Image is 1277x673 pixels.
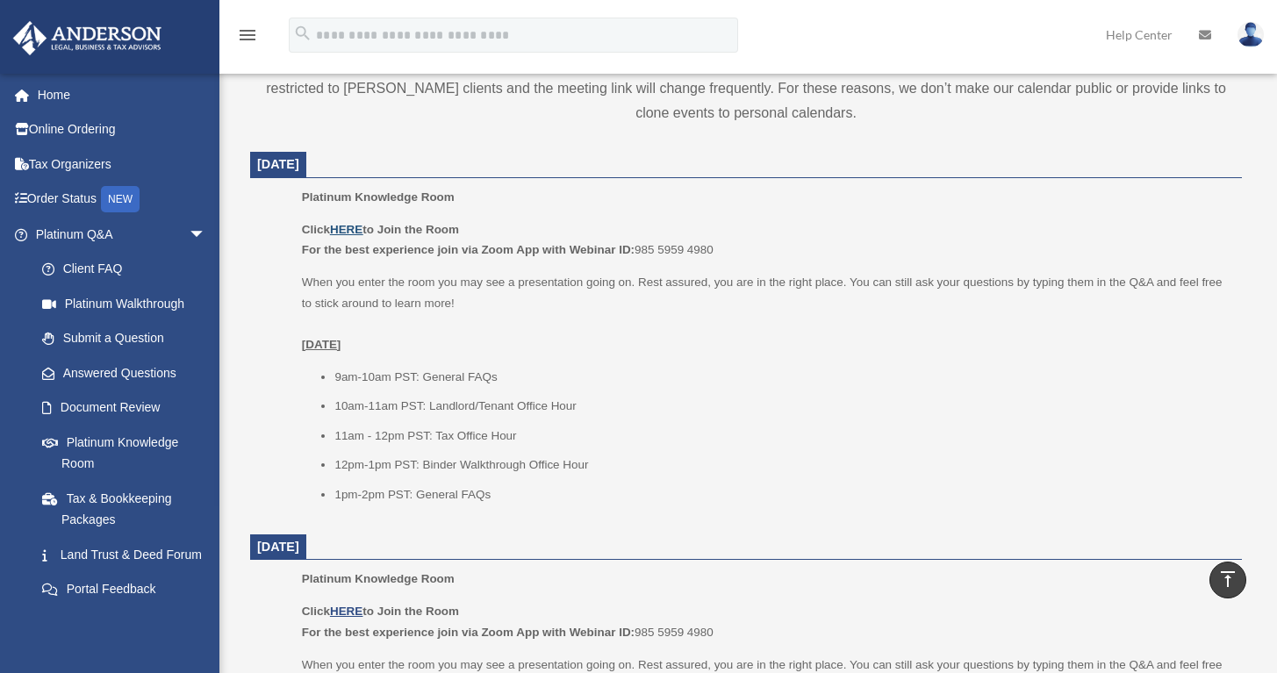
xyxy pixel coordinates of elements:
a: vertical_align_top [1209,562,1246,598]
a: Submit a Question [25,321,233,356]
i: menu [237,25,258,46]
p: When you enter the room you may see a presentation going on. Rest assured, you are in the right p... [302,272,1230,354]
div: NEW [101,186,140,212]
li: 10am-11am PST: Landlord/Tenant Office Hour [334,396,1230,417]
a: HERE [330,605,362,618]
a: Client FAQ [25,252,233,287]
a: Tax Organizers [12,147,233,182]
a: menu [237,31,258,46]
a: Portal Feedback [25,572,233,607]
b: For the best experience join via Zoom App with Webinar ID: [302,243,635,256]
a: Answered Questions [25,355,233,390]
p: 985 5959 4980 [302,219,1230,261]
a: Platinum Walkthrough [25,286,233,321]
a: Land Trust & Deed Forum [25,537,233,572]
img: Anderson Advisors Platinum Portal [8,21,167,55]
i: search [293,24,312,43]
li: 11am - 12pm PST: Tax Office Hour [334,426,1230,447]
span: arrow_drop_down [189,217,224,253]
span: Platinum Knowledge Room [302,572,455,585]
li: 1pm-2pm PST: General FAQs [334,484,1230,505]
a: Platinum Knowledge Room [25,425,224,481]
a: Digital Productsarrow_drop_down [12,606,233,641]
a: Document Review [25,390,233,426]
b: For the best experience join via Zoom App with Webinar ID: [302,626,635,639]
span: [DATE] [257,157,299,171]
i: vertical_align_top [1217,569,1238,590]
span: Platinum Knowledge Room [302,190,455,204]
b: Click to Join the Room [302,605,459,618]
a: Online Ordering [12,112,233,147]
img: User Pic [1238,22,1264,47]
a: Order StatusNEW [12,182,233,218]
span: [DATE] [257,540,299,554]
li: 9am-10am PST: General FAQs [334,367,1230,388]
a: HERE [330,223,362,236]
a: Home [12,77,233,112]
li: 12pm-1pm PST: Binder Walkthrough Office Hour [334,455,1230,476]
a: Platinum Q&Aarrow_drop_down [12,217,233,252]
div: All Office Hours listed below are in the Pacific Time Zone. Office Hour events are restricted to ... [250,27,1242,125]
span: arrow_drop_down [189,606,224,642]
b: Click to Join the Room [302,223,459,236]
a: Tax & Bookkeeping Packages [25,481,233,537]
u: [DATE] [302,338,341,351]
p: 985 5959 4980 [302,601,1230,642]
